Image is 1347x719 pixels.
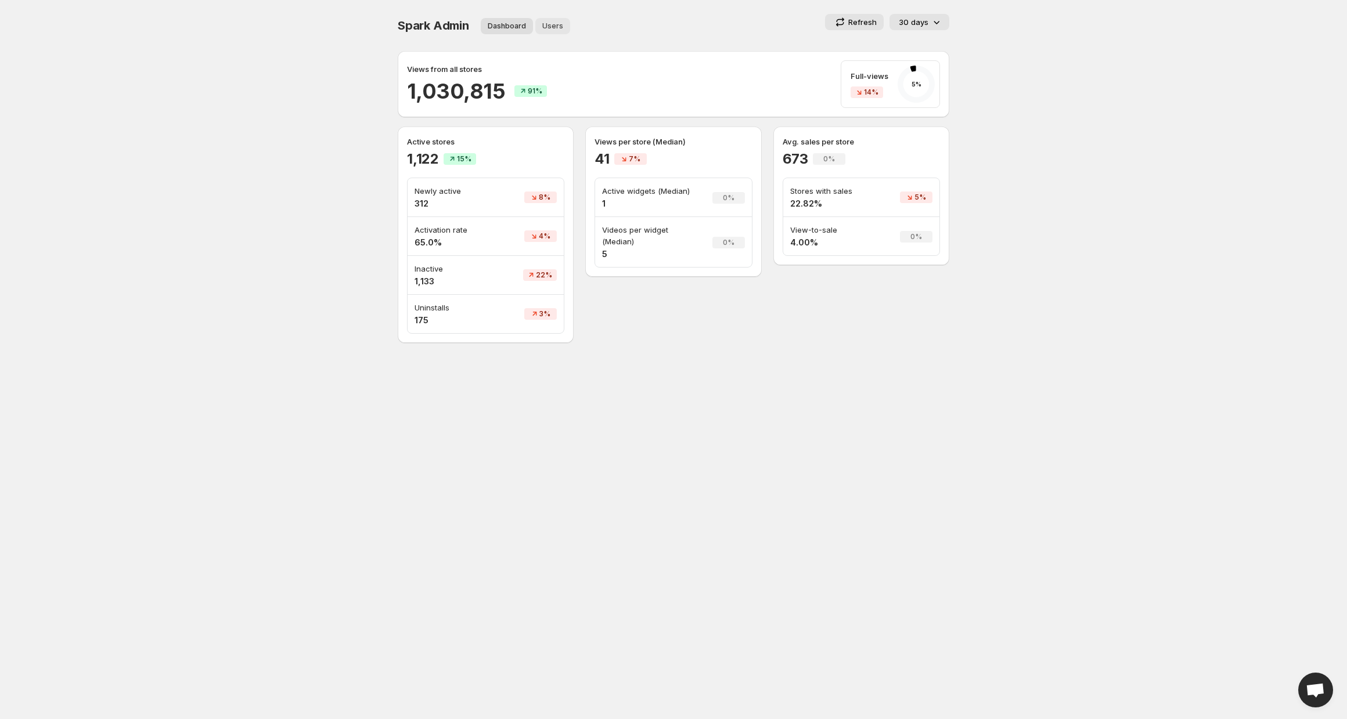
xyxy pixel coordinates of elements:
[407,77,505,105] h2: 1,030,815
[457,154,471,164] span: 15%
[481,18,533,34] button: Dashboard overview
[602,224,698,247] p: Videos per widget (Median)
[415,276,492,287] h4: 1,133
[407,136,564,147] p: Active stores
[415,198,492,209] h4: 312
[602,248,698,260] h4: 5
[528,86,542,96] span: 91%
[889,14,949,30] button: 30 days
[790,237,873,248] h4: 4.00%
[723,238,734,247] span: 0%
[415,302,492,313] p: Uninstalls
[899,16,928,28] p: 30 days
[415,224,492,236] p: Activation rate
[415,263,492,274] p: Inactive
[1298,673,1333,707] div: Open chat
[415,237,492,248] h4: 65.0%
[783,150,808,168] h2: 673
[823,154,835,164] span: 0%
[629,154,640,164] span: 7%
[539,309,550,319] span: 3%
[790,198,873,209] h4: 22.82%
[407,150,439,168] h2: 1,122
[536,270,552,280] span: 22%
[407,63,482,75] p: Views from all stores
[910,232,922,241] span: 0%
[539,232,550,241] span: 4%
[535,18,570,34] button: User management
[851,70,888,82] p: Full-views
[398,19,469,32] span: Spark Admin
[415,315,492,326] h4: 175
[415,185,492,197] p: Newly active
[914,193,926,202] span: 5%
[825,14,884,30] button: Refresh
[848,16,877,28] p: Refresh
[602,185,698,197] p: Active widgets (Median)
[783,136,940,147] p: Avg. sales per store
[488,21,526,31] span: Dashboard
[595,136,752,147] p: Views per store (Median)
[595,150,610,168] h2: 41
[790,224,873,236] p: View-to-sale
[790,185,873,197] p: Stores with sales
[539,193,550,202] span: 8%
[864,88,878,97] span: 14%
[602,198,698,209] h4: 1
[542,21,563,31] span: Users
[723,193,734,203] span: 0%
